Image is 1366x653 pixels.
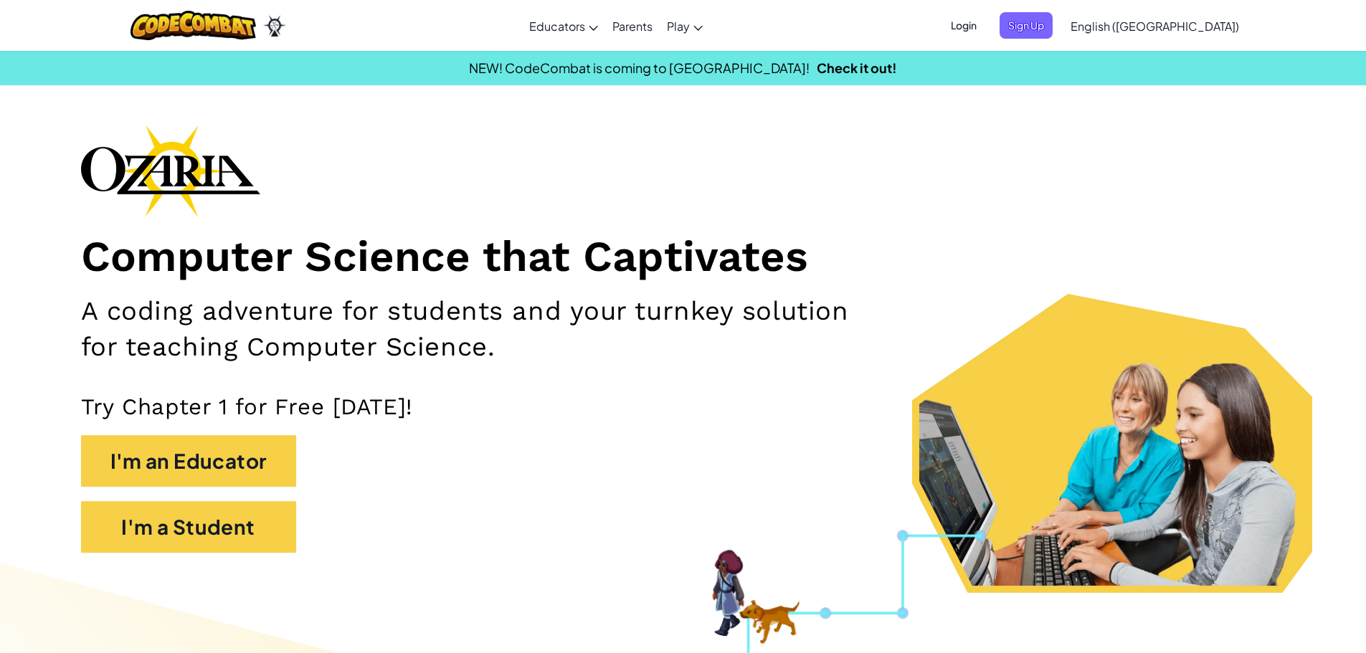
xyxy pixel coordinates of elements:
[81,393,1286,421] p: Try Chapter 1 for Free [DATE]!
[1071,19,1239,34] span: English ([GEOGRAPHIC_DATA])
[942,12,985,39] button: Login
[81,435,296,487] button: I'm an Educator
[81,231,1286,283] h1: Computer Science that Captivates
[1000,12,1053,39] button: Sign Up
[81,293,888,364] h2: A coding adventure for students and your turnkey solution for teaching Computer Science.
[81,125,260,216] img: Ozaria branding logo
[529,19,585,34] span: Educators
[605,6,660,45] a: Parents
[660,6,710,45] a: Play
[522,6,605,45] a: Educators
[469,59,810,76] span: NEW! CodeCombat is coming to [GEOGRAPHIC_DATA]!
[131,11,256,40] img: CodeCombat logo
[667,19,690,34] span: Play
[81,501,296,553] button: I'm a Student
[1063,6,1246,45] a: English ([GEOGRAPHIC_DATA])
[817,59,897,76] a: Check it out!
[263,15,286,37] img: Ozaria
